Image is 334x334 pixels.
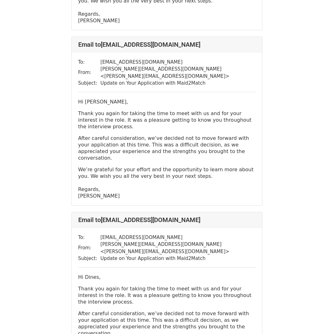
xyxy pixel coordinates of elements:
td: [EMAIL_ADDRESS][DOMAIN_NAME] [100,59,256,66]
td: Update on Your Application with Maid2Match [100,80,256,87]
p: We’re grateful for your effort and the opportunity to learn more about you. We wish you all the v... [78,166,256,199]
td: To: [78,234,100,241]
td: To: [78,59,100,66]
td: From: [78,241,100,255]
td: [PERSON_NAME][EMAIL_ADDRESS][DOMAIN_NAME] < [PERSON_NAME][EMAIL_ADDRESS][DOMAIN_NAME] > [100,66,256,80]
td: Subject: [78,80,100,87]
p: Thank you again for taking the time to meet with us and for your interest in the role. It was a p... [78,110,256,130]
h4: Email to [EMAIL_ADDRESS][DOMAIN_NAME] [78,41,256,48]
p: After careful consideration, we’ve decided not to move forward with your application at this time... [78,135,256,161]
td: [PERSON_NAME][EMAIL_ADDRESS][DOMAIN_NAME] < [PERSON_NAME][EMAIL_ADDRESS][DOMAIN_NAME] > [100,241,256,255]
p: Thank you again for taking the time to meet with us and for your interest in the role. It was a p... [78,285,256,305]
p: Hi Dines, [78,274,256,280]
h4: Email to [EMAIL_ADDRESS][DOMAIN_NAME] [78,216,256,224]
td: [EMAIL_ADDRESS][DOMAIN_NAME] [100,234,256,241]
iframe: Chat Widget [303,304,334,334]
td: Update on Your Application with Maid2Match [100,255,256,262]
p: Hi [PERSON_NAME], [78,98,256,105]
td: From: [78,66,100,80]
td: Subject: [78,255,100,262]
